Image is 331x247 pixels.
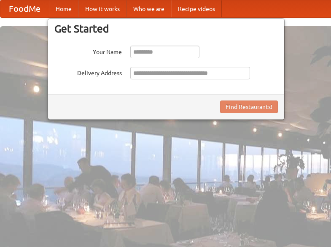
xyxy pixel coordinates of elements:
[49,0,78,17] a: Home
[126,0,171,17] a: Who we are
[54,46,122,56] label: Your Name
[220,100,278,113] button: Find Restaurants!
[0,0,49,17] a: FoodMe
[78,0,126,17] a: How it works
[171,0,222,17] a: Recipe videos
[54,22,278,35] h3: Get Started
[54,67,122,77] label: Delivery Address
